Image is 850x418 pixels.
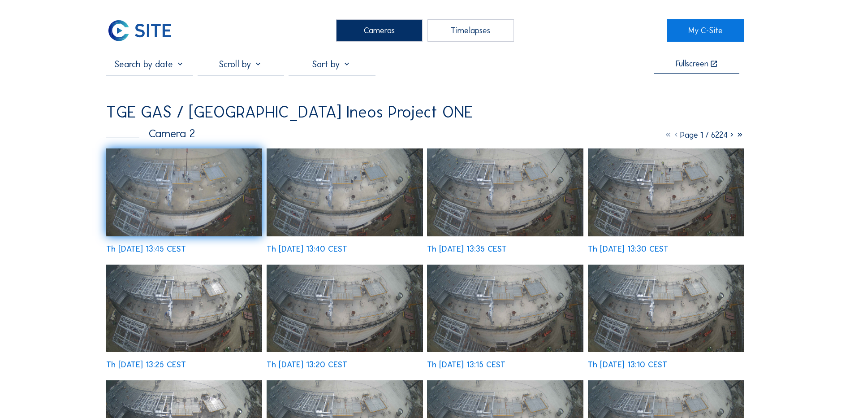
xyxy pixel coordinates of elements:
div: Cameras [336,19,423,42]
img: image_53129588 [106,265,262,353]
input: Search by date 󰅀 [106,59,193,70]
div: Th [DATE] 13:25 CEST [106,361,186,369]
img: image_53129947 [267,148,423,236]
a: My C-Site [667,19,744,42]
div: Th [DATE] 13:20 CEST [267,361,347,369]
div: Th [DATE] 13:45 CEST [106,245,186,253]
img: image_53129234 [427,265,583,353]
div: Th [DATE] 13:10 CEST [588,361,667,369]
img: image_53129684 [588,148,744,236]
div: TGE GAS / [GEOGRAPHIC_DATA] Ineos Project ONE [106,104,473,120]
div: Fullscreen [676,60,708,68]
div: Th [DATE] 13:15 CEST [427,361,505,369]
div: Th [DATE] 13:30 CEST [588,245,669,253]
span: Page 1 / 6224 [680,130,728,140]
img: image_53129424 [267,265,423,353]
div: Camera 2 [106,128,195,139]
img: C-SITE Logo [106,19,173,42]
img: image_53130113 [106,148,262,236]
a: C-SITE Logo [106,19,183,42]
div: Th [DATE] 13:40 CEST [267,245,347,253]
img: image_53129866 [427,148,583,236]
img: image_53129160 [588,265,744,353]
div: Th [DATE] 13:35 CEST [427,245,507,253]
div: Timelapses [427,19,514,42]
